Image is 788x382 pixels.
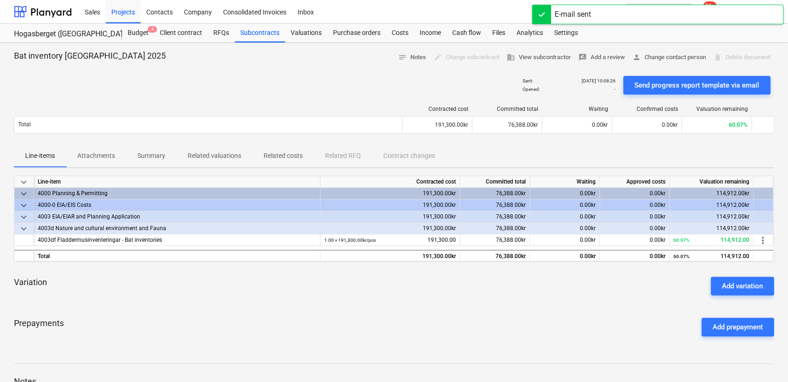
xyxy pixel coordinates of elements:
span: keyboard_arrow_down [18,211,29,223]
div: Contracted cost [320,176,460,188]
div: Waiting [530,176,600,188]
div: Valuation remaining [670,176,754,188]
div: 114,912.00 [673,234,749,246]
p: Opened : [523,86,540,92]
div: Total [34,250,320,261]
a: Income [414,24,447,42]
span: Notes [398,52,426,63]
button: Add prepayment [701,318,774,336]
div: 114,912.00kr [670,199,754,211]
div: 0.00kr [600,250,670,261]
div: 0.00kr [530,223,600,234]
span: 76,388.00kr [508,122,538,128]
div: 76,388.00kr [460,188,530,199]
div: 0.00kr [530,199,600,211]
div: Committed total [460,176,530,188]
div: 76,388.00kr [460,211,530,223]
p: Attachments [77,151,115,161]
span: 4 [148,26,157,33]
div: Valuation remaining [686,106,748,112]
div: 0.00kr [530,211,600,223]
div: 76,388.00kr [460,223,530,234]
span: View subcontractor [507,52,571,63]
div: Budget [122,24,154,42]
div: 4000-0 EIA/EIS Costs [38,199,316,211]
div: 114,912.00kr [670,188,754,199]
div: 4003 EIA/EIAR and Planning Application [38,211,316,223]
p: Summary [137,151,165,161]
div: 0.00kr [530,250,600,261]
div: Committed total [476,106,538,112]
a: Purchase orders [327,24,386,42]
div: Subcontracts [235,24,285,42]
div: 191,300.00kr [320,250,460,261]
div: 191,300.00kr [320,223,460,234]
div: 0.00kr [530,188,600,199]
div: E-mail sent [555,9,591,20]
span: 0.00kr [662,122,678,128]
span: 60.07% [729,122,747,128]
div: Add variation [722,280,763,292]
span: Add a review [578,52,625,63]
button: Change contact person [629,50,710,65]
div: Line-item [34,176,320,188]
div: 114,912.00kr [670,211,754,223]
div: Send progress report template via email [634,79,759,91]
div: Chatt-widget [741,337,788,382]
span: notes [398,53,407,61]
p: Variation [14,277,47,288]
span: Change contact person [632,52,706,63]
div: 0.00kr [600,188,670,199]
p: Line-items [25,151,55,161]
p: Total [18,121,31,129]
div: Approved costs [600,176,670,188]
a: Budget4 [122,24,154,42]
div: 191,300.00kr [320,188,460,199]
p: [DATE] 10:08:26 [582,78,616,84]
button: Send progress report template via email [623,76,770,95]
button: Add a review [575,50,629,65]
p: Bat inventory [GEOGRAPHIC_DATA] 2025 [14,50,166,61]
div: Files [487,24,511,42]
a: Valuations [285,24,327,42]
div: 191,300.00kr [402,117,472,132]
div: 4000 Planning & Permitting [38,188,316,199]
small: 60.07% [673,254,689,259]
div: 114,912.00 [673,251,749,262]
a: Client contract [154,24,208,42]
p: Sent : [523,78,533,84]
div: 191,300.00kr [320,199,460,211]
div: 76,388.00kr [460,250,530,261]
span: 0.00kr [580,237,596,243]
a: RFQs [208,24,235,42]
div: 0.00kr [600,223,670,234]
span: keyboard_arrow_down [18,188,29,199]
small: 1.00 × 191,300.00kr / pcs [324,238,376,243]
p: - [614,86,616,92]
p: Related costs [264,151,303,161]
div: 191,300.00 [324,234,456,246]
div: 191,300.00kr [320,211,460,223]
div: 0.00kr [600,211,670,223]
div: 114,912.00kr [670,223,754,234]
span: person [632,53,641,61]
small: 60.07% [673,238,689,243]
a: Settings [549,24,584,42]
span: more_vert [757,235,768,246]
button: View subcontractor [503,50,575,65]
div: Contracted cost [406,106,469,112]
a: Cash flow [447,24,487,42]
button: Add variation [711,277,774,295]
p: Prepayments [14,318,64,336]
span: business [507,53,515,61]
div: 76,388.00kr [460,199,530,211]
span: keyboard_arrow_down [18,223,29,234]
a: Analytics [511,24,549,42]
